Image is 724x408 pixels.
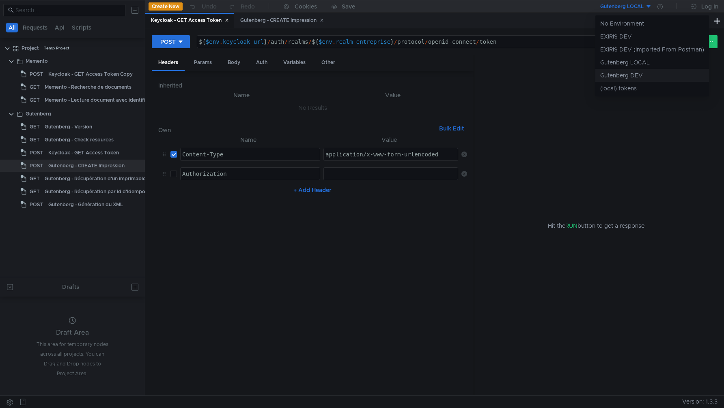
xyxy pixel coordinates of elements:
[595,43,709,56] li: EXIRIS DEV (Imported From Postman)
[595,30,709,43] li: EXIRIS DEV
[595,82,709,95] li: (local) tokens
[595,69,709,82] li: Gutenberg DEV
[595,56,709,69] li: Gutenberg LOCAL
[595,17,709,30] li: No Environment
